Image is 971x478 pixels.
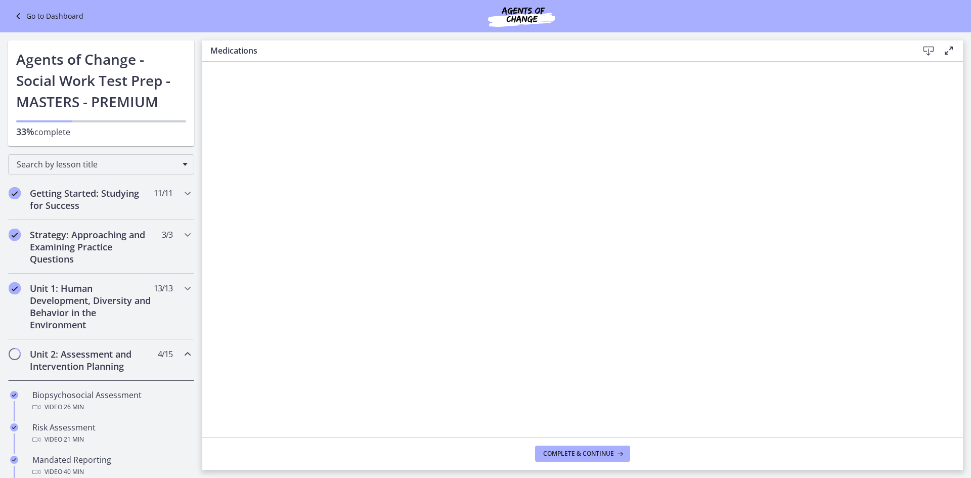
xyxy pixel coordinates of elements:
[32,401,190,413] div: Video
[210,45,902,57] h3: Medications
[16,125,34,138] span: 33%
[30,348,153,372] h2: Unit 2: Assessment and Intervention Planning
[32,421,190,446] div: Risk Assessment
[154,187,172,199] span: 11 / 11
[16,49,186,112] h1: Agents of Change - Social Work Test Prep - MASTERS - PREMIUM
[32,466,190,478] div: Video
[32,389,190,413] div: Biopsychosocial Assessment
[9,187,21,199] i: Completed
[543,450,614,458] span: Complete & continue
[62,401,84,413] span: · 26 min
[158,348,172,360] span: 4 / 15
[9,229,21,241] i: Completed
[8,154,194,175] div: Search by lesson title
[30,187,153,211] h2: Getting Started: Studying for Success
[10,456,18,464] i: Completed
[10,391,18,399] i: Completed
[32,433,190,446] div: Video
[461,4,582,28] img: Agents of Change
[12,10,83,22] a: Go to Dashboard
[30,229,153,265] h2: Strategy: Approaching and Examining Practice Questions
[154,282,172,294] span: 13 / 13
[62,466,84,478] span: · 40 min
[32,454,190,478] div: Mandated Reporting
[30,282,153,331] h2: Unit 1: Human Development, Diversity and Behavior in the Environment
[16,125,186,138] p: complete
[17,159,178,170] span: Search by lesson title
[62,433,84,446] span: · 21 min
[9,282,21,294] i: Completed
[162,229,172,241] span: 3 / 3
[535,446,630,462] button: Complete & continue
[10,423,18,431] i: Completed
